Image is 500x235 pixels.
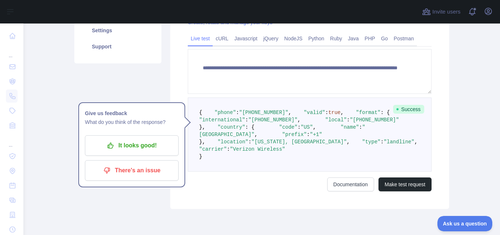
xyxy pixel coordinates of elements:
span: }, [199,139,205,145]
a: Go [378,33,391,44]
span: : { [381,110,390,115]
span: "[PHONE_NUMBER]" [239,110,288,115]
span: "prefix" [282,132,307,137]
p: There's an issue [90,164,173,177]
span: "international" [199,117,245,123]
span: : [248,139,251,145]
span: , [254,132,257,137]
span: "name" [341,124,359,130]
span: "+1" [310,132,322,137]
span: } [199,154,202,159]
span: , [347,139,350,145]
span: "country" [217,124,245,130]
span: "[PHONE_NUMBER]" [248,117,297,123]
p: What do you think of the response? [85,118,179,126]
a: Support [83,38,153,55]
span: "US" [301,124,313,130]
button: There's an issue [85,160,179,181]
a: cURL [213,33,231,44]
a: Java [345,33,362,44]
span: : [359,124,362,130]
span: "format" [356,110,381,115]
a: Live test [188,33,213,44]
span: "local" [325,117,347,123]
span: : [307,132,310,137]
span: }, [199,124,205,130]
iframe: Toggle Customer Support [437,216,493,231]
span: { [199,110,202,115]
button: Make test request [378,177,432,191]
p: It looks good! [90,139,173,152]
a: Javascript [231,33,260,44]
span: : [298,124,301,130]
a: PHP [362,33,378,44]
span: : [325,110,328,115]
a: Python [305,33,327,44]
a: NodeJS [281,33,305,44]
a: Documentation [327,177,374,191]
span: : { [245,124,254,130]
span: : [347,117,350,123]
span: , [298,117,301,123]
span: , [313,124,316,130]
span: Success [393,105,424,114]
span: "code" [279,124,297,130]
span: "[US_STATE], [GEOGRAPHIC_DATA]" [251,139,347,145]
span: "[PHONE_NUMBER]" [350,117,399,123]
button: It looks good! [85,135,179,156]
h1: Give us feedback [85,109,179,118]
span: true [328,110,341,115]
button: Invite users [421,6,462,18]
span: , [414,139,417,145]
a: Postman [391,33,417,44]
span: "Verizon Wireless" [230,146,285,152]
span: : [227,146,230,152]
span: "valid" [304,110,325,115]
span: : [381,139,384,145]
span: Invite users [432,8,460,16]
span: "carrier" [199,146,227,152]
span: : [236,110,239,115]
span: "type" [362,139,380,145]
span: "location" [217,139,248,145]
span: , [341,110,344,115]
div: ... [6,133,18,148]
div: ... [6,44,18,59]
span: "phone" [214,110,236,115]
span: , [288,110,291,115]
span: : [245,117,248,123]
a: Settings [83,22,153,38]
a: jQuery [260,33,281,44]
a: Ruby [327,33,345,44]
span: "landline" [384,139,414,145]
